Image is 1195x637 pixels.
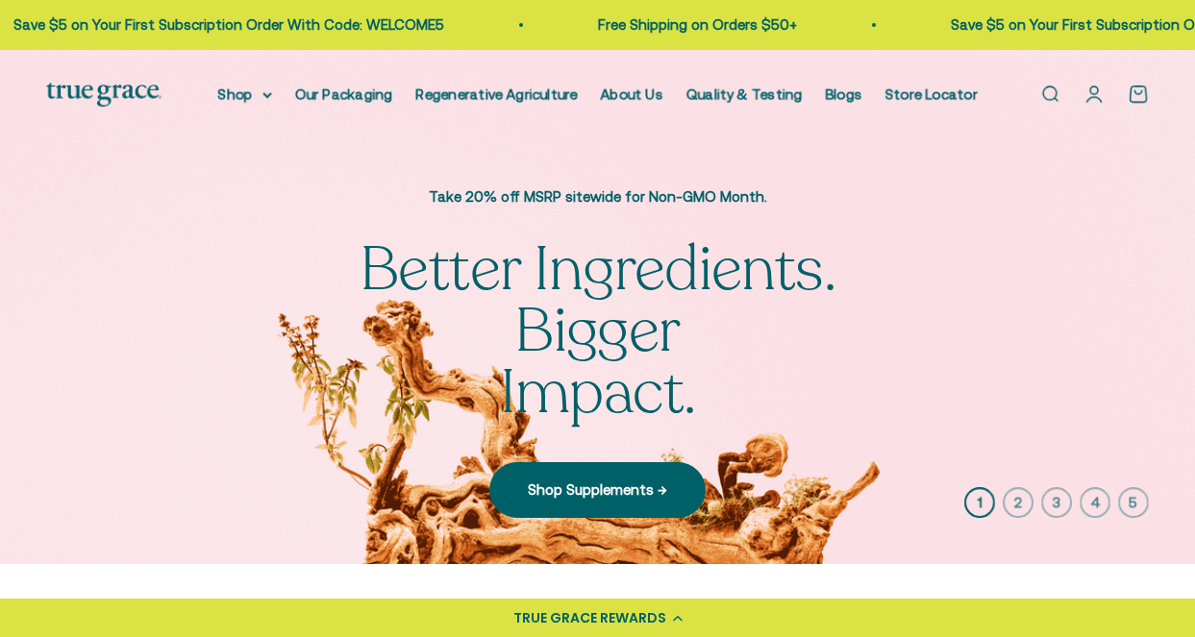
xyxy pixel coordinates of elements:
[416,86,578,102] a: Regenerative Agriculture
[1118,487,1149,518] button: 5
[1041,487,1072,518] button: 3
[593,16,792,33] a: Free Shipping on Orders $50+
[9,13,439,37] p: Save $5 on Your First Subscription Order With Code: WELCOME5
[964,487,995,518] button: 1
[489,462,706,518] a: Shop Supplements →
[1080,487,1110,518] button: 4
[601,86,663,102] a: About Us
[686,86,803,102] a: Quality & Testing
[513,608,666,628] div: TRUE GRACE REWARDS
[281,185,915,208] p: Take 20% off MSRP sitewide for Non-GMO Month.
[281,289,915,434] split-lines: Better Ingredients. Bigger Impact.
[218,83,272,106] summary: Shop
[826,86,862,102] a: Blogs
[295,86,393,102] a: Our Packaging
[885,86,978,102] a: Store Locator
[1003,487,1033,518] button: 2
